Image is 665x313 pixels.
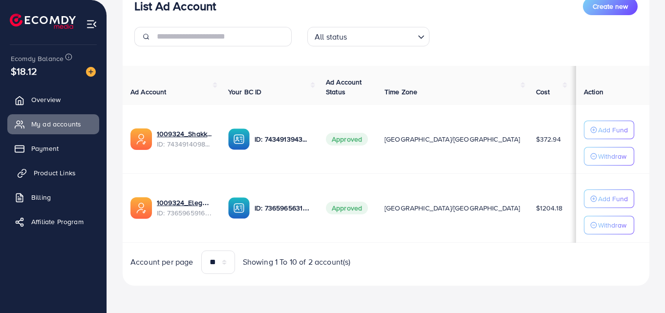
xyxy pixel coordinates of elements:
[313,30,349,44] span: All status
[326,133,368,146] span: Approved
[584,121,634,139] button: Add Fund
[593,1,628,11] span: Create new
[584,87,603,97] span: Action
[7,90,99,109] a: Overview
[584,189,634,208] button: Add Fund
[385,87,417,97] span: Time Zone
[157,139,213,149] span: ID: 7434914098950799361
[130,128,152,150] img: ic-ads-acc.e4c84228.svg
[7,114,99,134] a: My ad accounts
[228,128,250,150] img: ic-ba-acc.ded83a64.svg
[255,202,310,214] p: ID: 7365965631474204673
[11,54,64,63] span: Ecomdy Balance
[157,198,213,208] a: 1009324_Elegant Wear_1715022604811
[130,87,167,97] span: Ad Account
[536,203,562,213] span: $1204.18
[584,216,634,234] button: Withdraw
[307,27,429,46] div: Search for option
[536,87,550,97] span: Cost
[157,198,213,218] div: <span class='underline'>1009324_Elegant Wear_1715022604811</span></br>7365965916192112656
[7,163,99,183] a: Product Links
[536,134,561,144] span: $372.94
[584,147,634,166] button: Withdraw
[31,192,51,202] span: Billing
[130,256,193,268] span: Account per page
[598,219,626,231] p: Withdraw
[7,212,99,231] a: Affiliate Program
[86,67,96,77] img: image
[7,139,99,158] a: Payment
[34,168,76,178] span: Product Links
[31,119,81,129] span: My ad accounts
[623,269,658,306] iframe: Chat
[598,193,628,205] p: Add Fund
[11,64,37,78] span: $18.12
[31,144,59,153] span: Payment
[350,28,414,44] input: Search for option
[157,129,213,149] div: <span class='underline'>1009324_Shakka_1731075849517</span></br>7434914098950799361
[385,203,520,213] span: [GEOGRAPHIC_DATA]/[GEOGRAPHIC_DATA]
[243,256,351,268] span: Showing 1 To 10 of 2 account(s)
[385,134,520,144] span: [GEOGRAPHIC_DATA]/[GEOGRAPHIC_DATA]
[228,87,262,97] span: Your BC ID
[598,124,628,136] p: Add Fund
[228,197,250,219] img: ic-ba-acc.ded83a64.svg
[157,129,213,139] a: 1009324_Shakka_1731075849517
[7,188,99,207] a: Billing
[31,95,61,104] span: Overview
[157,208,213,218] span: ID: 7365965916192112656
[10,14,76,29] img: logo
[326,77,362,97] span: Ad Account Status
[31,217,84,227] span: Affiliate Program
[255,133,310,145] p: ID: 7434913943245914129
[130,197,152,219] img: ic-ads-acc.e4c84228.svg
[598,150,626,162] p: Withdraw
[326,202,368,214] span: Approved
[86,19,97,30] img: menu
